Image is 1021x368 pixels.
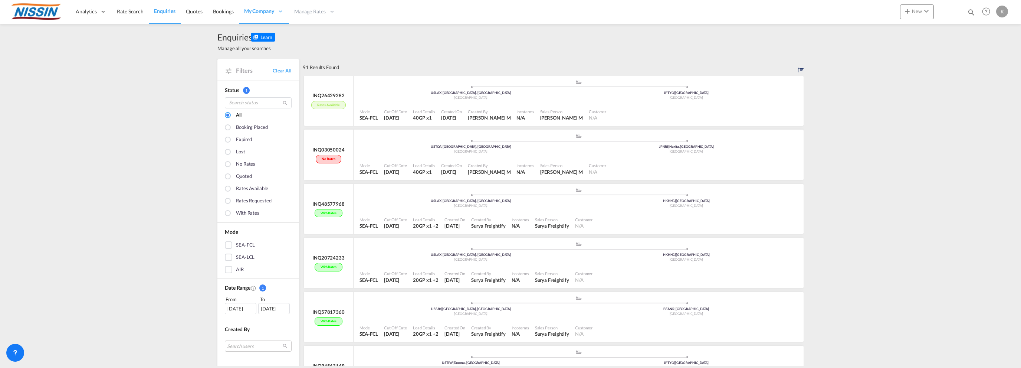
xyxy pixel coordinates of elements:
span: [DATE] [441,169,456,175]
div: Sales Person [535,325,569,330]
span: [PERSON_NAME] M [540,115,583,121]
span: [DATE] [384,223,399,229]
div: 16 Sep 2025 [444,222,465,229]
span: Status [225,87,239,93]
span: [DATE] [384,169,399,175]
div: Karthik M [540,169,583,175]
img: 485da9108dca11f0a63a77e390b9b49c.jpg [11,3,61,20]
span: HKHKG [GEOGRAPHIC_DATA] [663,253,710,257]
span: [PERSON_NAME] M [468,115,511,121]
span: [PERSON_NAME] M [468,169,511,175]
div: To [259,296,292,303]
div: Created On [444,325,465,330]
md-icon: assets/icons/custom/ship-fill.svg [574,350,583,354]
md-icon: icon-magnify [282,100,288,106]
div: K [996,6,1008,17]
div: Sort by: Created on [798,59,804,75]
span: USTIW Tacoma, [GEOGRAPHIC_DATA] [442,361,500,365]
span: Help [980,5,992,18]
div: INQ57817360 [312,309,345,315]
span: [GEOGRAPHIC_DATA] [454,312,487,316]
div: N/A [512,222,520,229]
div: With rates [315,263,342,271]
span: JPNRI Narita, [GEOGRAPHIC_DATA] [659,144,714,149]
md-icon: icon-magnify [967,8,975,16]
span: N/A [589,169,597,175]
md-icon: assets/icons/custom/ship-fill.svg [574,134,583,138]
div: INQ57817360With rates assets/icons/custom/ship-fill.svgassets/icons/custom/roll-o-plane.svgOrigin... [303,292,804,346]
div: Cut Off Date [384,271,407,276]
span: | [675,253,676,257]
div: SEA-FCL [360,277,378,283]
span: 1 [243,87,250,94]
span: [GEOGRAPHIC_DATA] [670,95,703,100]
div: SEA-FCL [360,114,378,121]
span: New [903,8,931,14]
div: Cut Off Date [384,163,407,168]
span: | [674,361,675,365]
span: [GEOGRAPHIC_DATA] [670,312,703,316]
div: Created By [468,163,511,168]
div: Load Details [413,109,435,114]
div: Lost [236,148,245,156]
div: Incoterms [516,163,534,168]
div: Sales Person [535,271,569,276]
div: From [225,296,257,303]
div: N/A [516,169,525,175]
div: 16 Sep 2025 [444,330,465,337]
div: Surya Freightify [535,330,569,337]
span: USLAX [GEOGRAPHIC_DATA], [GEOGRAPHIC_DATA] [431,91,511,95]
div: 30 Sep 2025 [384,169,407,175]
div: Karthik M [468,169,511,175]
span: Surya Freightify [471,223,505,229]
div: No rates [316,155,341,163]
span: [DATE] [444,331,459,337]
span: [GEOGRAPHIC_DATA] [670,257,703,261]
div: Incoterms [512,271,529,276]
span: Surya Freightify [471,277,505,283]
input: Search status [225,97,292,108]
div: 91 Results Found [303,59,339,75]
span: N/A [575,277,584,283]
div: Mode [360,109,378,114]
div: INQ20724233 [312,254,345,261]
span: [DATE] [444,277,459,283]
div: Created On [444,217,465,222]
span: | [441,91,443,95]
span: Manage Rates [294,8,326,15]
md-checkbox: AIR [225,266,292,273]
span: | [674,307,676,311]
div: N/A [512,277,520,283]
span: Date Range [225,284,250,291]
div: INQ48577968 [312,201,345,207]
div: 16 Sep 2025 [441,169,462,175]
div: SEA-LCL [236,254,255,261]
div: Rates available [311,101,346,110]
div: No rates [236,160,255,169]
div: Customer [575,217,592,222]
span: HKHKG [GEOGRAPHIC_DATA] [663,199,710,203]
div: Incoterms [516,109,534,114]
div: Incoterms [512,325,529,330]
span: USLAX [GEOGRAPHIC_DATA], [GEOGRAPHIC_DATA] [431,253,511,257]
div: INQ03050024 [312,146,345,153]
md-checkbox: SEA-LCL [225,254,292,261]
button: icon-plus 400-fgNewicon-chevron-down [900,4,934,19]
div: Load Details [413,217,439,222]
md-icon: assets/icons/custom/ship-fill.svg [574,80,583,84]
div: Load Details [413,163,435,168]
span: [DATE] [384,331,399,337]
div: 40GP x 1 [413,169,435,175]
div: All [236,111,242,120]
a: Clear All [273,67,292,74]
div: Rates available [236,185,268,193]
span: Surya Freightify [471,331,505,337]
span: 1 [259,284,266,292]
div: Sales Person [535,217,569,222]
span: [GEOGRAPHIC_DATA] [454,203,487,208]
md-icon: assets/icons/custom/ship-fill.svg [574,188,583,192]
span: [GEOGRAPHIC_DATA] [454,149,487,153]
span: N/A [575,223,584,229]
div: Cut Off Date [384,217,407,222]
div: Sales Person [540,163,583,168]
